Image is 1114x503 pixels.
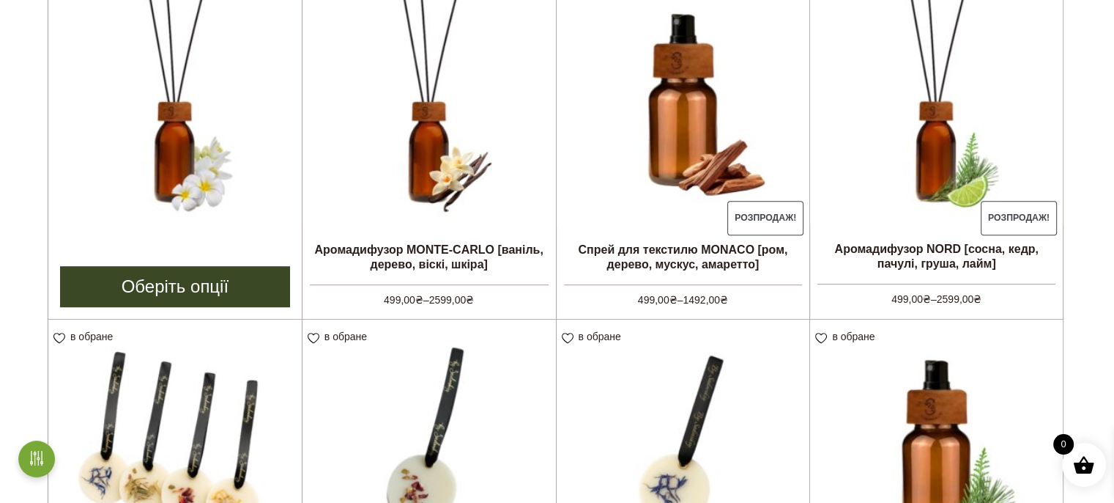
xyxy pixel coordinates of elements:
[810,236,1063,276] h2: Аромадифузор NORD [сосна, кедр, пачулі, груша, лайм]
[720,294,728,306] span: ₴
[384,294,423,306] bdi: 499,00
[302,237,556,276] h2: Аромадифузор MONTE-CARLO [ваніль, дерево, віскі, шкіра]
[638,294,677,306] bdi: 499,00
[937,293,982,305] bdi: 2599,00
[53,331,118,342] a: в обране
[310,284,549,308] span: –
[727,201,804,236] span: Розпродаж!
[564,284,803,308] span: –
[562,331,626,342] a: в обране
[466,294,474,306] span: ₴
[324,331,367,342] span: в обране
[973,293,981,305] span: ₴
[1053,434,1074,455] span: 0
[579,331,621,342] span: в обране
[557,237,810,276] h2: Спрей для текстилю MONACO [ром, дерево, мускус, амаретто]
[669,294,677,306] span: ₴
[562,333,573,344] img: unfavourite.svg
[981,201,1058,236] span: Розпродаж!
[308,331,372,342] a: в обране
[832,331,875,342] span: в обране
[683,294,728,306] bdi: 1492,00
[815,331,880,342] a: в обране
[817,284,1055,307] span: –
[308,333,319,344] img: unfavourite.svg
[891,293,931,305] bdi: 499,00
[415,294,423,306] span: ₴
[60,266,290,307] a: Виберіть опції для " Аромадифузор FRANGIPANI OF BALI [білі квіти, зелене листя, персик, ананас, я...
[53,333,65,344] img: unfavourite.svg
[429,294,475,306] bdi: 2599,00
[70,331,113,342] span: в обране
[815,333,827,344] img: unfavourite.svg
[923,293,931,305] span: ₴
